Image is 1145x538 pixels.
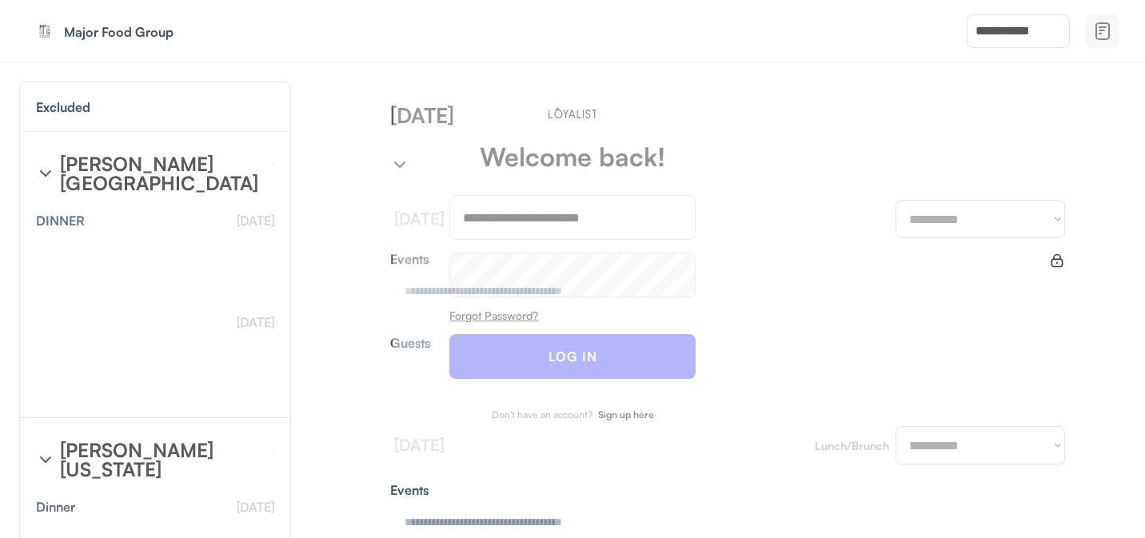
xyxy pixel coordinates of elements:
[449,334,696,379] button: LOG IN
[598,408,654,420] strong: Sign up here
[480,144,665,169] div: Welcome back!
[492,410,592,420] div: Don't have an account?
[545,107,600,118] img: Main.svg
[449,309,538,322] u: Forgot Password?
